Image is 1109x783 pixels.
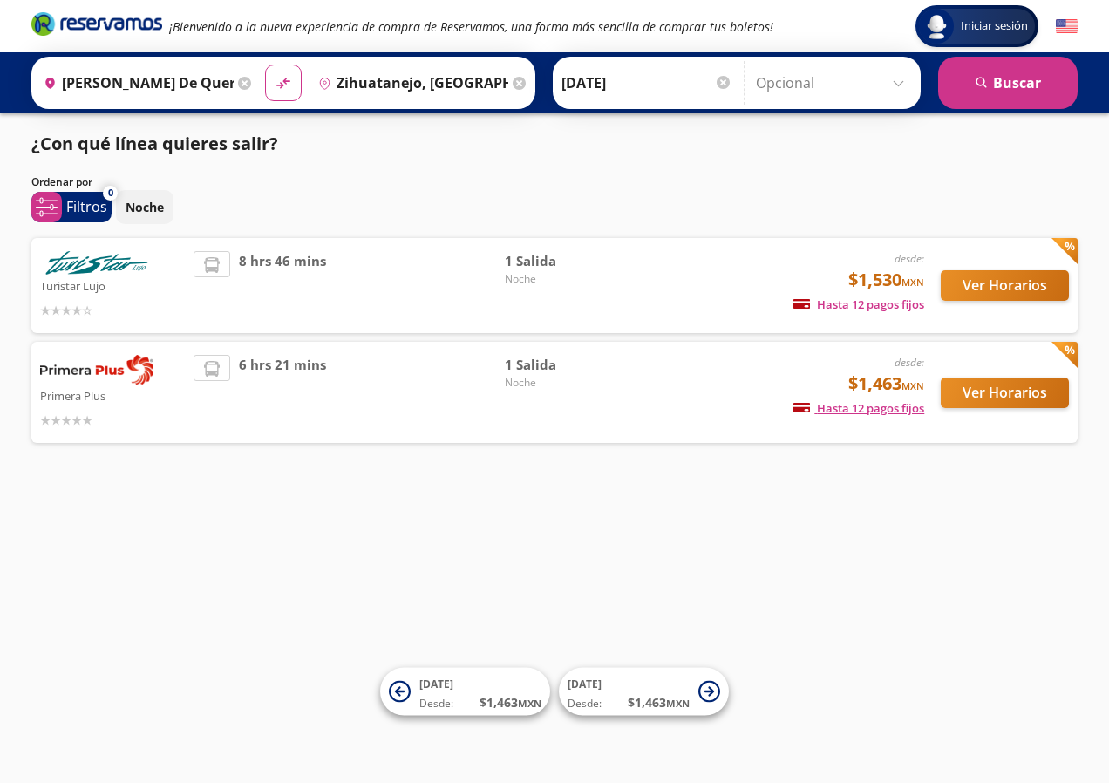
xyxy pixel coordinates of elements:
span: Desde: [419,696,453,712]
span: $ 1,463 [628,693,690,712]
button: Noche [116,190,173,224]
p: Filtros [66,196,107,217]
input: Buscar Origen [37,61,234,105]
a: Brand Logo [31,10,162,42]
button: English [1056,16,1078,37]
span: $1,530 [848,267,924,293]
span: 1 Salida [505,251,627,271]
em: desde: [895,251,924,266]
em: desde: [895,355,924,370]
span: [DATE] [419,677,453,691]
p: Turistar Lujo [40,275,185,296]
span: 0 [108,186,113,201]
p: Noche [126,198,164,216]
p: ¿Con qué línea quieres salir? [31,131,278,157]
small: MXN [901,276,924,289]
span: Iniciar sesión [954,17,1035,35]
button: 0Filtros [31,192,112,222]
em: ¡Bienvenido a la nueva experiencia de compra de Reservamos, una forma más sencilla de comprar tus... [169,18,773,35]
span: 6 hrs 21 mins [239,355,326,430]
p: Ordenar por [31,174,92,190]
img: Turistar Lujo [40,251,153,275]
span: Hasta 12 pagos fijos [793,400,924,416]
span: $ 1,463 [480,693,541,712]
p: Primera Plus [40,385,185,405]
small: MXN [901,379,924,392]
button: Ver Horarios [941,270,1069,301]
span: Noche [505,375,627,391]
span: 8 hrs 46 mins [239,251,326,320]
input: Elegir Fecha [561,61,732,105]
span: $1,463 [848,371,924,397]
input: Buscar Destino [311,61,508,105]
span: Desde: [568,696,602,712]
span: Noche [505,271,627,287]
i: Brand Logo [31,10,162,37]
span: 1 Salida [505,355,627,375]
button: Ver Horarios [941,378,1069,408]
span: [DATE] [568,677,602,691]
button: [DATE]Desde:$1,463MXN [380,668,550,716]
span: Hasta 12 pagos fijos [793,296,924,312]
input: Opcional [756,61,912,105]
small: MXN [518,697,541,710]
button: Buscar [938,57,1078,109]
button: [DATE]Desde:$1,463MXN [559,668,729,716]
small: MXN [666,697,690,710]
img: Primera Plus [40,355,153,385]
